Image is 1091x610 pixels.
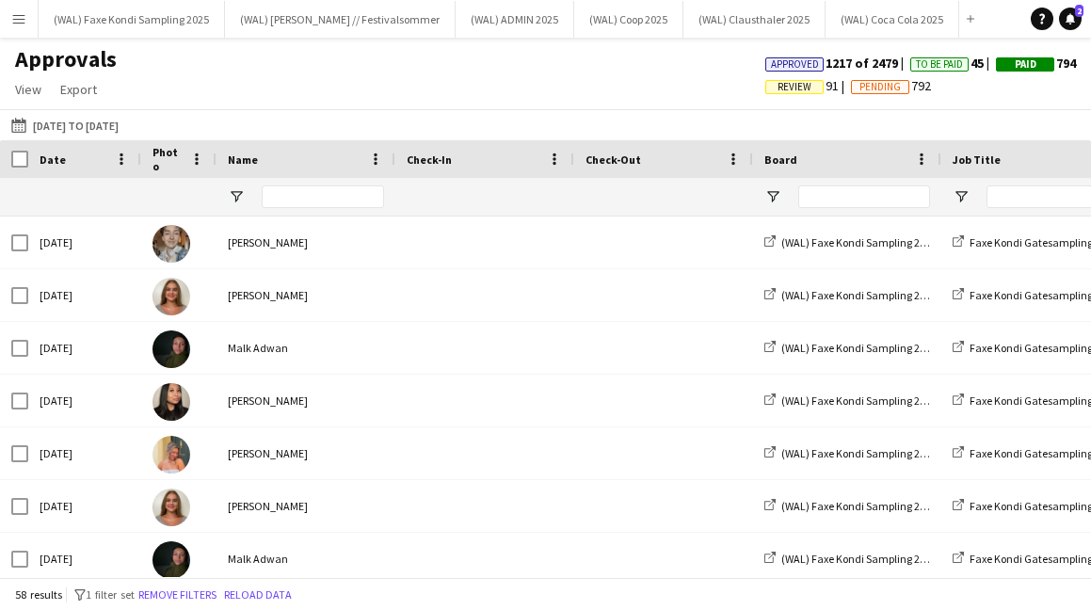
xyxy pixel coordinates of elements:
[798,185,930,208] input: Board Filter Input
[765,55,910,72] span: 1217 of 2479
[764,341,937,355] a: (WAL) Faxe Kondi Sampling 2025
[765,77,851,94] span: 91
[217,375,395,426] div: [PERSON_NAME]
[781,446,937,460] span: (WAL) Faxe Kondi Sampling 2025
[1075,5,1083,17] span: 2
[953,188,970,205] button: Open Filter Menu
[39,1,225,38] button: (WAL) Faxe Kondi Sampling 2025
[8,77,49,102] a: View
[228,152,258,167] span: Name
[228,188,245,205] button: Open Filter Menu
[217,217,395,268] div: [PERSON_NAME]
[135,585,220,605] button: Remove filters
[771,58,819,71] span: Approved
[826,1,959,38] button: (WAL) Coca Cola 2025
[851,77,931,94] span: 792
[225,1,456,38] button: (WAL) [PERSON_NAME] // Festivalsommer
[28,427,141,479] div: [DATE]
[152,436,190,474] img: Hannah Ludivia Rotbæk Meling
[40,152,66,167] span: Date
[152,145,183,173] span: Photo
[217,427,395,479] div: [PERSON_NAME]
[859,81,901,93] span: Pending
[764,235,937,249] a: (WAL) Faxe Kondi Sampling 2025
[781,288,937,302] span: (WAL) Faxe Kondi Sampling 2025
[60,81,97,98] span: Export
[910,55,996,72] span: 45
[781,393,937,408] span: (WAL) Faxe Kondi Sampling 2025
[456,1,574,38] button: (WAL) ADMIN 2025
[781,341,937,355] span: (WAL) Faxe Kondi Sampling 2025
[781,499,937,513] span: (WAL) Faxe Kondi Sampling 2025
[764,446,937,460] a: (WAL) Faxe Kondi Sampling 2025
[217,322,395,374] div: Malk Adwan
[953,152,1001,167] span: Job Title
[152,278,190,315] img: Selma Finne
[781,552,937,566] span: (WAL) Faxe Kondi Sampling 2025
[1015,58,1036,71] span: Paid
[764,152,797,167] span: Board
[262,185,384,208] input: Name Filter Input
[217,480,395,532] div: [PERSON_NAME]
[15,81,41,98] span: View
[152,330,190,368] img: Malk Adwan
[683,1,826,38] button: (WAL) Clausthaler 2025
[28,533,141,585] div: [DATE]
[407,152,452,167] span: Check-In
[220,585,296,605] button: Reload data
[217,533,395,585] div: Malk Adwan
[152,489,190,526] img: Selma Finne
[781,235,937,249] span: (WAL) Faxe Kondi Sampling 2025
[217,269,395,321] div: [PERSON_NAME]
[764,393,937,408] a: (WAL) Faxe Kondi Sampling 2025
[86,587,135,602] span: 1 filter set
[152,541,190,579] img: Malk Adwan
[764,552,937,566] a: (WAL) Faxe Kondi Sampling 2025
[53,77,104,102] a: Export
[764,288,937,302] a: (WAL) Faxe Kondi Sampling 2025
[8,114,122,136] button: [DATE] to [DATE]
[28,217,141,268] div: [DATE]
[28,375,141,426] div: [DATE]
[28,269,141,321] div: [DATE]
[778,81,811,93] span: Review
[764,188,781,205] button: Open Filter Menu
[1059,8,1082,30] a: 2
[152,383,190,421] img: Linda Ngo
[28,480,141,532] div: [DATE]
[996,55,1076,72] span: 794
[586,152,641,167] span: Check-Out
[28,322,141,374] div: [DATE]
[916,58,963,71] span: To Be Paid
[152,225,190,263] img: Alexander Lien
[764,499,937,513] a: (WAL) Faxe Kondi Sampling 2025
[574,1,683,38] button: (WAL) Coop 2025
